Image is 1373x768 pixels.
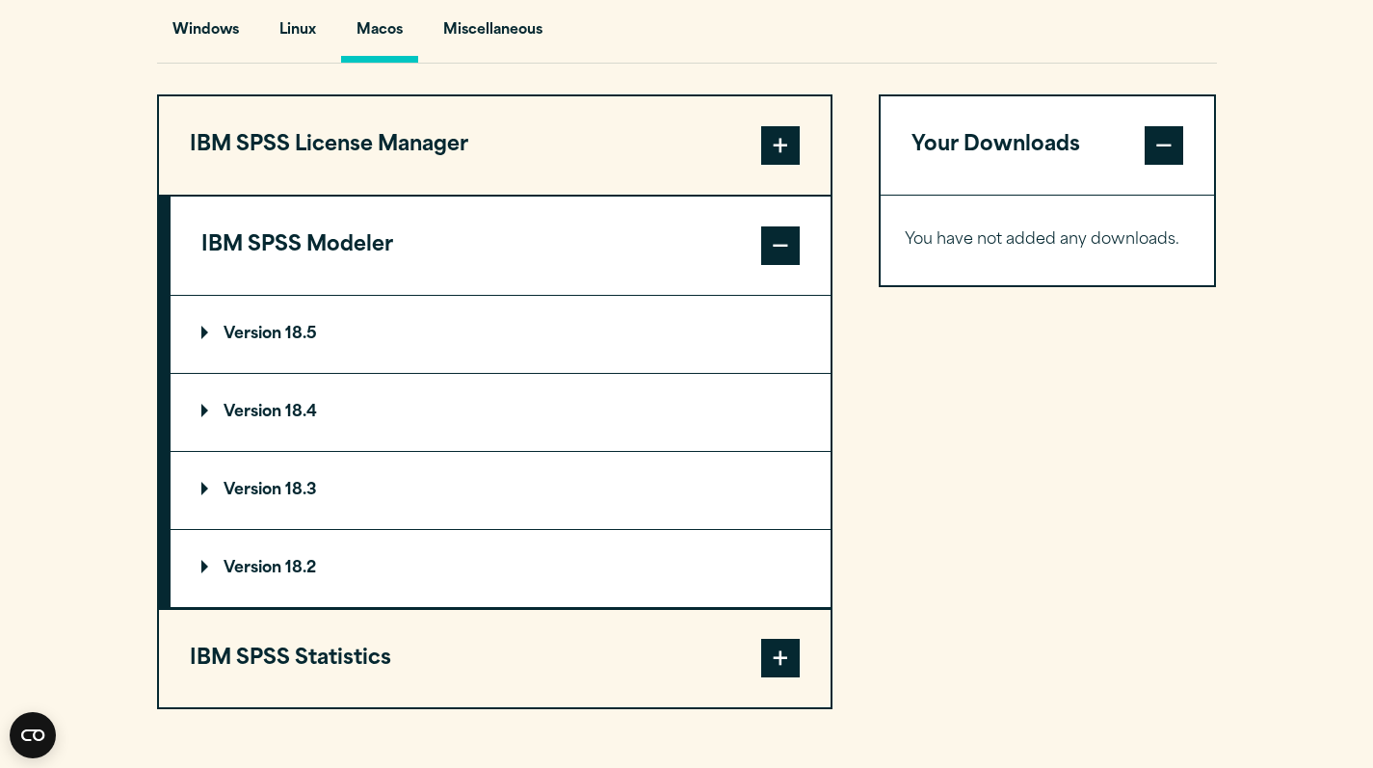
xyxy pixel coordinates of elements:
button: Windows [157,8,254,63]
summary: Version 18.3 [171,452,831,529]
button: Macos [341,8,418,63]
button: Miscellaneous [428,8,558,63]
button: IBM SPSS Statistics [159,610,831,708]
button: Your Downloads [881,96,1215,195]
button: IBM SPSS License Manager [159,96,831,195]
button: IBM SPSS Modeler [171,197,831,295]
p: You have not added any downloads. [905,226,1191,254]
p: Version 18.5 [201,327,317,342]
summary: Version 18.2 [171,530,831,607]
summary: Version 18.4 [171,374,831,451]
div: Your Downloads [881,195,1215,285]
button: Linux [264,8,331,63]
summary: Version 18.5 [171,296,831,373]
p: Version 18.2 [201,561,316,576]
p: Version 18.4 [201,405,317,420]
div: IBM SPSS Modeler [171,295,831,608]
p: Version 18.3 [201,483,317,498]
button: Open CMP widget [10,712,56,758]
